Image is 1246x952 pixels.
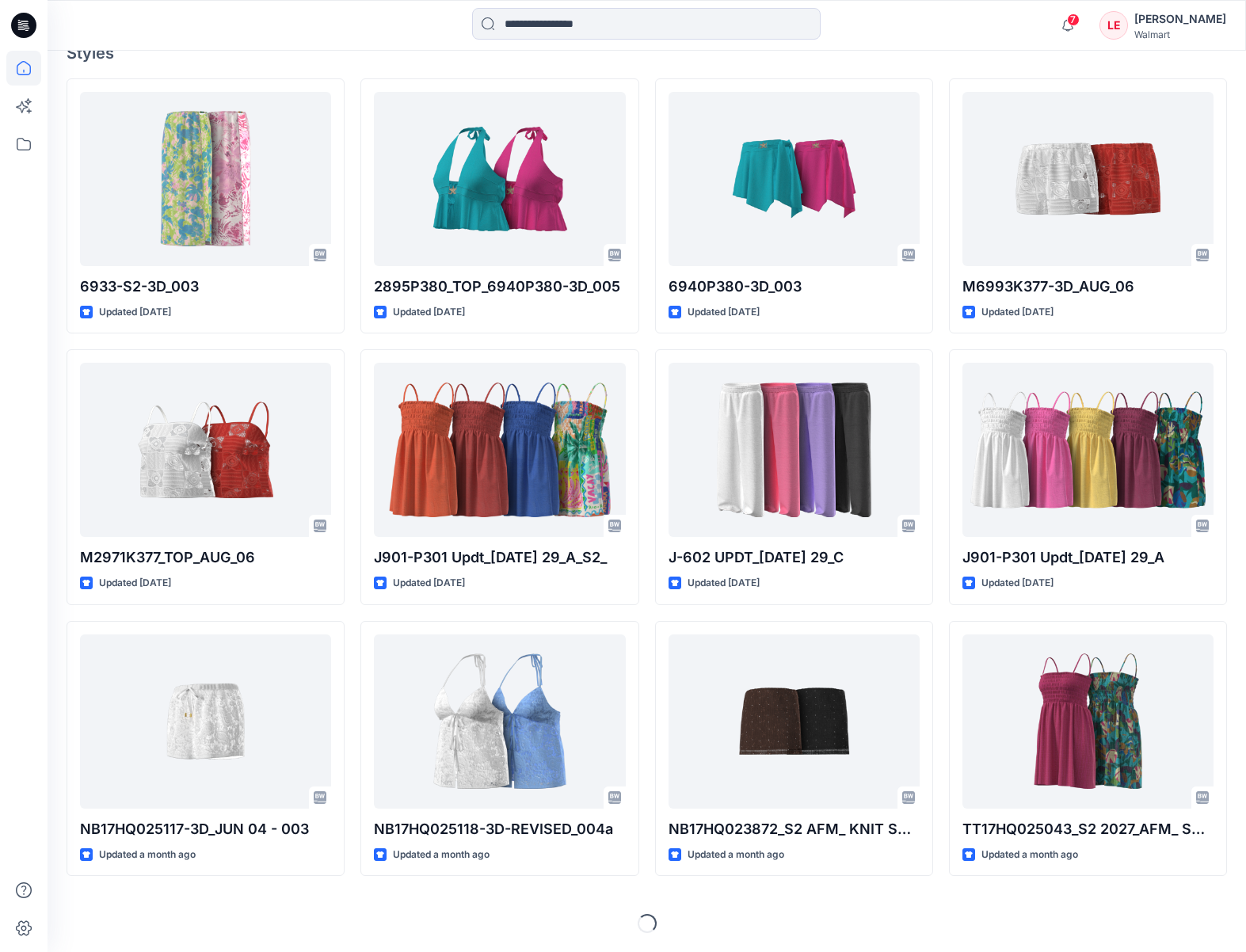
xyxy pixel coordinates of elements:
[688,304,760,321] p: Updated [DATE]
[80,92,331,266] a: 6933-S2-3D_003
[393,575,465,592] p: Updated [DATE]
[962,92,1214,266] a: M6993K377-3D_AUG_06
[374,276,625,298] p: 2895P380_TOP_6940P380-3D_005
[669,818,920,840] p: NB17HQ023872_S2 AFM_ KNIT SKIRT
[669,634,920,809] a: NB17HQ023872_S2 AFM_ KNIT SKIRT
[688,575,760,592] p: Updated [DATE]
[80,546,331,569] p: M2971K377_TOP_AUG_06
[393,304,465,321] p: Updated [DATE]
[99,575,171,592] p: Updated [DATE]
[67,44,1227,63] h4: Styles
[981,304,1054,321] p: Updated [DATE]
[374,634,625,809] a: NB17HQ025118-3D-REVISED_004a
[393,847,490,863] p: Updated a month ago
[374,818,625,840] p: NB17HQ025118-3D-REVISED_004a
[962,818,1214,840] p: TT17HQ025043_S2 2027_AFM_ SMOCKED DRESS
[80,363,331,537] a: M2971K377_TOP_AUG_06
[669,276,920,298] p: 6940P380-3D_003
[1099,11,1128,40] div: LE
[1134,29,1226,40] div: Walmart
[981,847,1078,863] p: Updated a month ago
[962,546,1214,569] p: J901-P301 Updt_[DATE] 29_A
[688,847,784,863] p: Updated a month ago
[374,363,625,537] a: J901-P301 Updt_JUL 29_A_S2_
[80,276,331,298] p: 6933-S2-3D_003
[962,276,1214,298] p: M6993K377-3D_AUG_06
[669,546,920,569] p: J-602 UPDT_[DATE] 29_C
[1134,10,1226,29] div: [PERSON_NAME]
[99,847,196,863] p: Updated a month ago
[962,363,1214,537] a: J901-P301 Updt_JUL 29_A
[669,92,920,266] a: 6940P380-3D_003
[1067,13,1080,26] span: 7
[981,575,1054,592] p: Updated [DATE]
[80,818,331,840] p: NB17HQ025117-3D_JUN 04 - 003
[374,92,625,266] a: 2895P380_TOP_6940P380-3D_005
[80,634,331,809] a: NB17HQ025117-3D_JUN 04 - 003
[374,546,625,569] p: J901-P301 Updt_[DATE] 29_A_S2_
[669,363,920,537] a: J-602 UPDT_JUL 29_C
[99,304,171,321] p: Updated [DATE]
[962,634,1214,809] a: TT17HQ025043_S2 2027_AFM_ SMOCKED DRESS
